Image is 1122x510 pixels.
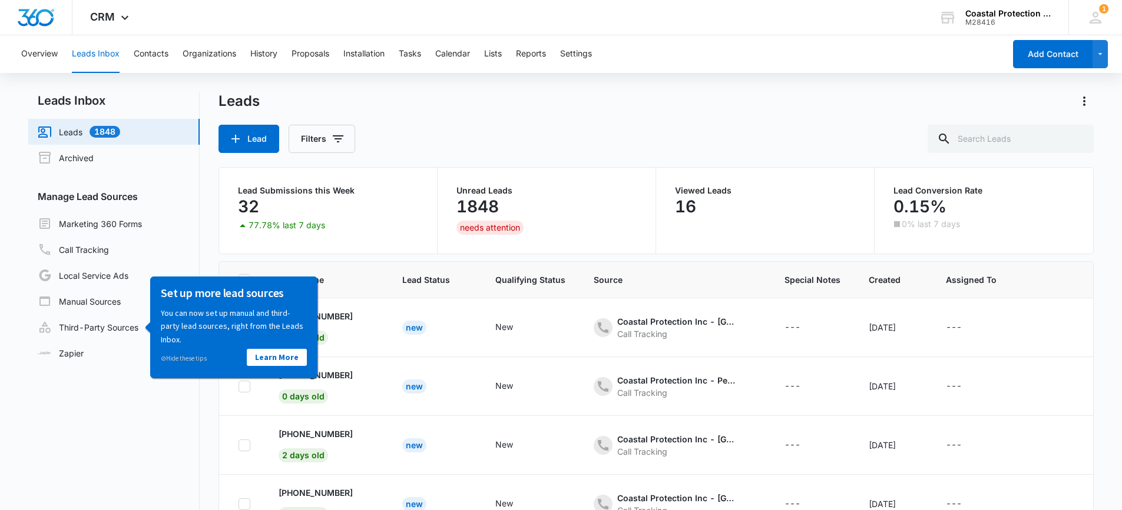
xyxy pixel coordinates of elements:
div: Coastal Protection Inc - [GEOGRAPHIC_DATA][PERSON_NAME] Office - Ads [617,492,735,504]
div: - - Select to Edit Field [785,379,822,394]
a: New [402,322,426,332]
p: 1848 [456,197,499,216]
p: 0% last 7 days [902,220,960,228]
p: You can now set up manual and third-party lead sources, right from the Leads Inbox. [19,30,166,69]
div: - - Select to Edit Field [946,438,983,452]
h2: Leads Inbox [28,92,200,109]
div: Call Tracking [617,386,735,399]
div: - - Select to Edit Field [495,438,534,452]
div: --- [785,379,800,394]
div: - - Select to Edit Field [946,321,983,335]
a: Manual Sources [38,294,121,308]
div: account name [965,9,1051,18]
button: Filters [289,125,355,153]
div: Call Tracking [617,328,735,340]
div: --- [946,438,962,452]
div: [DATE] [869,321,918,334]
p: Lead Conversion Rate [893,186,1074,195]
button: Lead [219,125,279,153]
button: Lists [484,35,502,73]
div: Coastal Protection Inc - Pensacola Office - Content [617,374,735,386]
button: Actions [1075,92,1094,111]
div: - - Select to Edit Field [495,321,534,335]
a: Learn More [105,72,166,89]
div: New [495,379,513,392]
span: ⊘ [19,78,25,86]
button: Installation [343,35,385,73]
span: Assigned To [946,274,997,286]
div: [DATE] [869,439,918,451]
button: Organizations [183,35,236,73]
div: - - Select to Edit Field [279,310,374,345]
button: History [250,35,277,73]
button: Proposals [292,35,329,73]
div: New [402,379,426,394]
div: --- [946,321,962,335]
span: 0 days old [279,389,328,404]
div: New [402,438,426,452]
div: --- [785,438,800,452]
div: needs attention [456,221,524,235]
a: New [402,381,426,391]
span: CRM [90,11,115,23]
a: Archived [38,151,94,165]
span: Lead Name [279,274,357,286]
div: - - Select to Edit Field [495,379,534,394]
div: - - Select to Edit Field [279,428,374,462]
div: notifications count [1099,4,1108,14]
p: 16 [675,197,696,216]
h3: Set up more lead sources [19,9,166,24]
div: - - Select to Edit Field [594,315,756,340]
div: [DATE] [869,380,918,392]
a: New [402,499,426,509]
a: [PHONE_NUMBER]2 days old [279,428,353,460]
p: Unread Leads [456,186,637,195]
div: New [402,321,426,335]
div: New [495,321,513,333]
h1: Leads [219,92,260,110]
a: Leads1848 [38,125,120,139]
div: - - Select to Edit Field [946,379,983,394]
div: Coastal Protection Inc - [GEOGRAPHIC_DATA][PERSON_NAME] Office - Ads [617,315,735,328]
a: Local Service Ads [38,268,128,282]
a: Hide these tips [19,78,65,86]
p: 77.78% last 7 days [249,221,325,229]
div: Coastal Protection Inc - [GEOGRAPHIC_DATA][PERSON_NAME] Office - Ads [617,433,735,445]
span: Source [594,274,739,286]
div: [DATE] [869,498,918,510]
div: - - Select to Edit Field [279,369,374,404]
button: Contacts [134,35,168,73]
button: Settings [560,35,592,73]
a: Zapier [38,347,84,359]
span: Created [869,274,901,286]
h3: Manage Lead Sources [28,189,200,204]
button: Add Contact [1013,40,1093,68]
span: 1 [1099,4,1108,14]
div: Call Tracking [617,445,735,458]
div: - - Select to Edit Field [785,321,822,335]
button: Overview [21,35,58,73]
div: account id [965,18,1051,26]
a: [PHONE_NUMBER]0 days old [279,369,353,401]
p: 32 [238,197,259,216]
button: Calendar [435,35,470,73]
button: Leads Inbox [72,35,120,73]
input: Search Leads [928,125,1094,153]
div: --- [785,321,800,335]
p: Lead Submissions this Week [238,186,418,195]
p: [PHONE_NUMBER] [279,486,353,499]
a: Call Tracking [38,242,109,256]
span: 2 days old [279,448,328,462]
a: Marketing 360 Forms [38,216,142,231]
div: - - Select to Edit Field [594,433,756,458]
p: Viewed Leads [675,186,855,195]
span: Special Notes [785,274,840,286]
div: New [495,497,513,509]
p: 0.15% [893,197,946,216]
div: - - Select to Edit Field [785,438,822,452]
span: Qualifying Status [495,274,565,286]
div: New [495,438,513,451]
div: --- [946,379,962,394]
button: Tasks [399,35,421,73]
div: - - Select to Edit Field [594,374,756,399]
